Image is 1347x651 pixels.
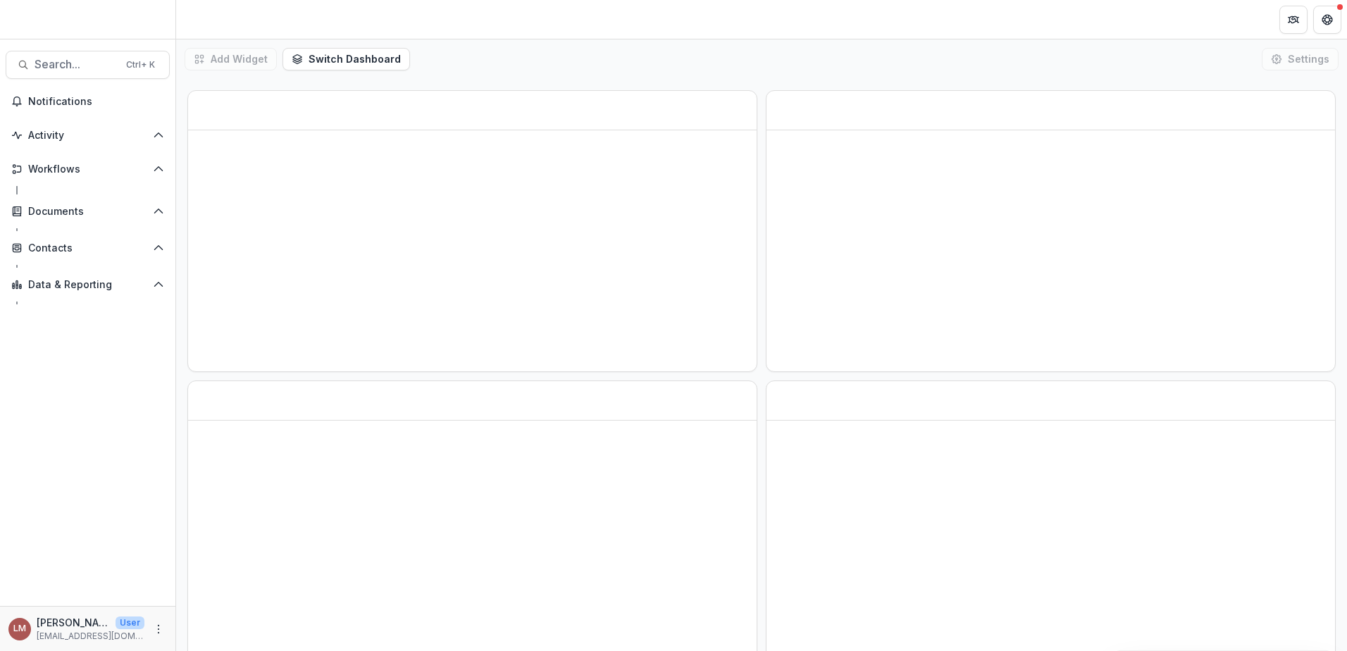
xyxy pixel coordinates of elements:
p: [PERSON_NAME] [37,615,110,630]
div: Ctrl + K [123,57,158,73]
button: Open Workflows [6,158,170,180]
button: Open Activity [6,124,170,147]
button: Switch Dashboard [283,48,410,70]
p: User [116,616,144,629]
button: Partners [1279,6,1308,34]
span: Activity [28,130,147,142]
button: Open Data & Reporting [6,273,170,296]
button: Notifications [6,90,170,113]
button: More [150,621,167,638]
span: Data & Reporting [28,279,147,291]
span: Search... [35,58,118,71]
button: Open Contacts [6,237,170,259]
span: Contacts [28,242,147,254]
p: [EMAIL_ADDRESS][DOMAIN_NAME] [37,630,144,643]
button: Open Documents [6,200,170,223]
button: Settings [1262,48,1339,70]
span: Workflows [28,163,147,175]
span: Notifications [28,96,164,108]
div: Loida Mendoza [13,624,26,633]
span: Documents [28,206,147,218]
button: Search... [6,51,170,79]
button: Add Widget [185,48,277,70]
nav: breadcrumb [182,9,242,30]
button: Get Help [1313,6,1341,34]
